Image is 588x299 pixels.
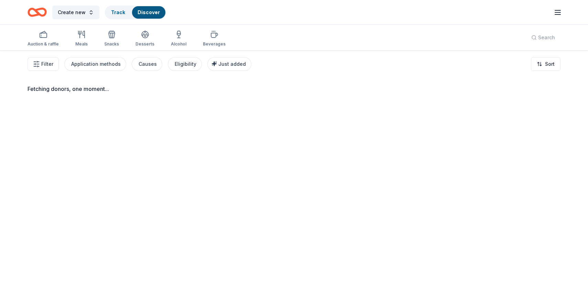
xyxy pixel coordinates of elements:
[75,41,88,47] div: Meals
[104,28,119,50] button: Snacks
[139,60,157,68] div: Causes
[203,41,226,47] div: Beverages
[218,61,246,67] span: Just added
[64,57,126,71] button: Application methods
[28,85,560,93] div: Fetching donors, one moment...
[28,41,59,47] div: Auction & raffle
[545,60,555,68] span: Sort
[28,57,59,71] button: Filter
[28,28,59,50] button: Auction & raffle
[105,6,166,19] button: TrackDiscover
[203,28,226,50] button: Beverages
[41,60,53,68] span: Filter
[207,57,251,71] button: Just added
[104,41,119,47] div: Snacks
[135,41,154,47] div: Desserts
[52,6,99,19] button: Create new
[138,9,160,15] a: Discover
[135,28,154,50] button: Desserts
[28,4,47,20] a: Home
[75,28,88,50] button: Meals
[71,60,121,68] div: Application methods
[175,60,196,68] div: Eligibility
[531,57,560,71] button: Sort
[168,57,202,71] button: Eligibility
[171,28,186,50] button: Alcohol
[171,41,186,47] div: Alcohol
[58,8,86,17] span: Create new
[132,57,162,71] button: Causes
[111,9,125,15] a: Track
